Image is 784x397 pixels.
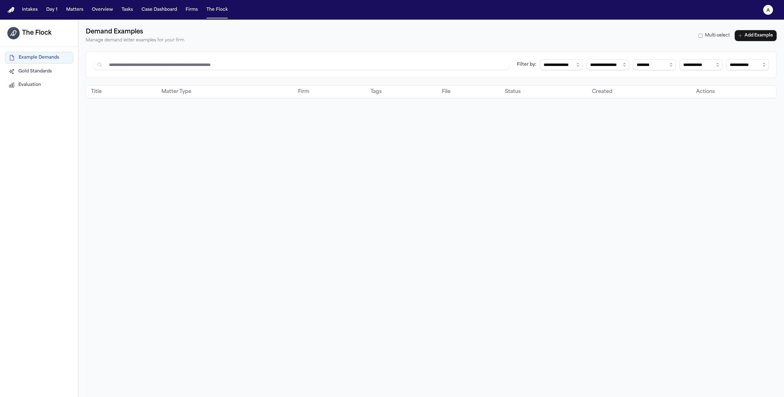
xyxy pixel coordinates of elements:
[705,33,730,39] span: Multi-select
[293,86,366,98] th: Firm
[18,68,52,75] span: Gold Standards
[7,7,15,13] img: Finch Logo
[18,82,41,88] span: Evaluation
[19,55,59,61] span: Example Demands
[5,66,73,77] button: Gold Standards
[587,86,691,98] th: Created
[119,4,135,15] button: Tasks
[366,86,437,98] th: Tags
[156,86,293,98] th: Matter Type
[7,7,15,13] a: Home
[735,30,777,41] button: Add Example
[44,4,60,15] button: Day 1
[22,28,51,38] h1: The Flock
[89,4,115,15] button: Overview
[517,62,536,68] div: Filter by:
[5,52,73,64] button: Example Demands
[183,4,200,15] button: Firms
[86,37,184,44] p: Manage demand letter examples for your firm
[699,34,703,38] input: Multi-select
[204,4,230,15] button: The Flock
[5,79,73,91] button: Evaluation
[86,27,184,37] h1: Demand Examples
[139,4,179,15] button: Case Dashboard
[500,86,587,98] th: Status
[437,86,500,98] th: File
[64,4,86,15] button: Matters
[91,88,152,95] div: Title
[691,86,776,98] th: Actions
[20,4,40,15] button: Intakes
